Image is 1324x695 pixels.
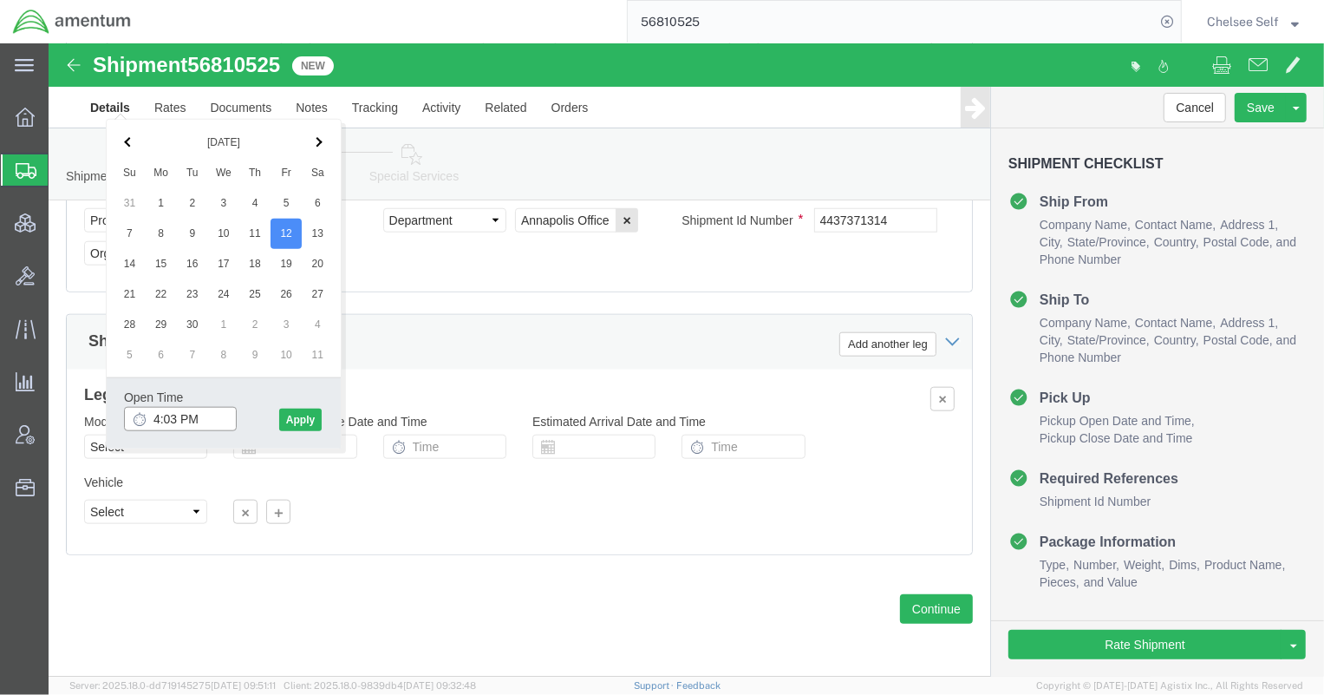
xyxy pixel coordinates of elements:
input: Search for shipment number, reference number [628,1,1155,43]
span: [DATE] 09:51:11 [211,680,276,691]
iframe: FS Legacy Container [49,43,1324,677]
span: Client: 2025.18.0-9839db4 [284,680,476,691]
span: Copyright © [DATE]-[DATE] Agistix Inc., All Rights Reserved [1036,679,1303,693]
img: logo [12,9,132,35]
button: Chelsee Self [1206,11,1300,32]
span: Chelsee Self [1207,12,1279,31]
span: Server: 2025.18.0-dd719145275 [69,680,276,691]
span: [DATE] 09:32:48 [403,680,476,691]
a: Feedback [676,680,721,691]
a: Support [634,680,677,691]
